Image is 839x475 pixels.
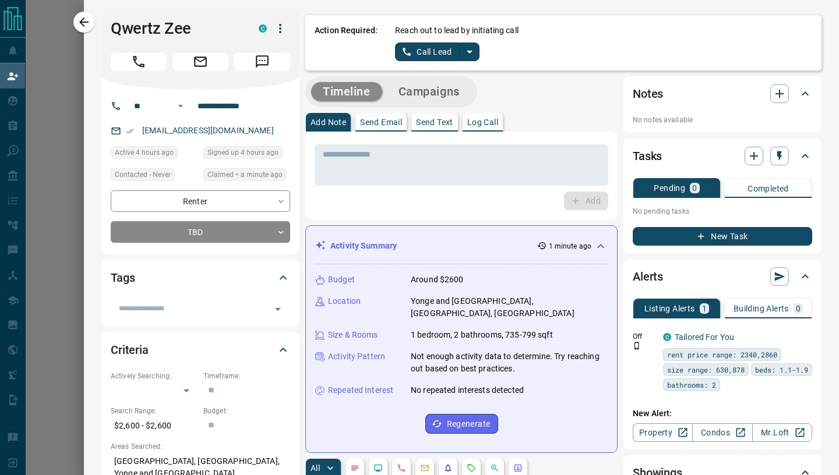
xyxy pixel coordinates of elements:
div: Notes [633,80,812,108]
p: Actively Searching: [111,371,198,381]
p: Around $2600 [411,274,464,286]
p: Size & Rooms [328,329,378,341]
p: All [311,464,320,472]
span: Claimed < a minute ago [207,169,283,180]
span: beds: 1.1-1.9 [755,364,808,375]
span: Signed up 4 hours ago [207,147,279,158]
div: Tue Sep 16 2025 [203,168,290,185]
p: Off [633,331,656,342]
svg: Emails [420,463,429,473]
svg: Requests [467,463,476,473]
p: Send Email [360,118,402,126]
span: Call [111,52,167,71]
div: Tue Sep 16 2025 [111,146,198,162]
svg: Lead Browsing Activity [373,463,383,473]
div: split button [395,42,480,61]
p: 1 [702,304,707,313]
p: Timeframe: [203,371,290,381]
p: Add Note [311,118,346,126]
span: rent price range: 2340,2860 [667,349,777,360]
p: Activity Pattern [328,350,385,363]
div: condos.ca [663,333,671,341]
div: TBD [111,221,290,243]
p: New Alert: [633,407,812,420]
svg: Email Verified [126,127,134,135]
button: Call Lead [395,42,460,61]
h1: Qwertz Zee [111,19,241,38]
span: size range: 630,878 [667,364,745,375]
p: Location [328,295,361,307]
h2: Notes [633,84,663,103]
p: Pending [654,184,685,192]
div: Tags [111,264,290,292]
div: condos.ca [259,24,267,33]
button: Open [174,99,188,113]
div: Renter [111,190,290,212]
span: Contacted - Never [115,169,171,180]
a: Mr.Loft [752,423,812,442]
div: Tasks [633,142,812,170]
p: $2,600 - $2,600 [111,416,198,435]
p: 0 [796,304,801,313]
p: Budget: [203,406,290,416]
p: Not enough activity data to determine. Try reaching out based on best practices. [411,350,608,375]
h2: Criteria [111,341,149,359]
svg: Listing Alerts [443,463,453,473]
a: Tailored For You [675,332,734,342]
div: Criteria [111,336,290,364]
p: Budget [328,274,355,286]
button: New Task [633,227,812,246]
svg: Notes [350,463,359,473]
p: Repeated Interest [328,384,393,396]
div: Activity Summary1 minute ago [315,235,608,257]
button: Campaigns [387,82,471,101]
span: bathrooms: 2 [667,379,716,391]
svg: Push Notification Only [633,342,641,350]
span: Email [172,52,228,71]
h2: Tags [111,268,135,287]
p: Reach out to lead by initiating call [395,24,519,37]
button: Regenerate [425,414,498,434]
div: Alerts [633,263,812,290]
a: Condos [692,423,752,442]
p: Activity Summary [330,240,397,252]
svg: Agent Actions [513,463,523,473]
p: Listing Alerts [644,304,695,313]
p: Action Required: [315,24,378,61]
p: Log Call [467,118,498,126]
p: Building Alerts [734,304,789,313]
h2: Tasks [633,147,662,165]
div: Tue Sep 16 2025 [203,146,290,162]
p: No pending tasks [633,203,812,220]
span: Message [234,52,290,71]
p: No notes available [633,115,812,125]
span: Active 4 hours ago [115,147,174,158]
p: 0 [692,184,697,192]
svg: Calls [397,463,406,473]
p: No repeated interests detected [411,384,524,396]
svg: Opportunities [490,463,499,473]
p: 1 minute ago [549,241,591,251]
p: Areas Searched: [111,441,290,452]
a: [EMAIL_ADDRESS][DOMAIN_NAME] [142,126,274,135]
h2: Alerts [633,267,663,286]
p: Send Text [416,118,453,126]
button: Open [270,301,286,317]
p: Completed [748,185,789,193]
p: Search Range: [111,406,198,416]
p: 1 bedroom, 2 bathrooms, 735-799 sqft [411,329,553,341]
a: Property [633,423,693,442]
p: Yonge and [GEOGRAPHIC_DATA], [GEOGRAPHIC_DATA], [GEOGRAPHIC_DATA] [411,295,608,320]
button: Timeline [311,82,382,101]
